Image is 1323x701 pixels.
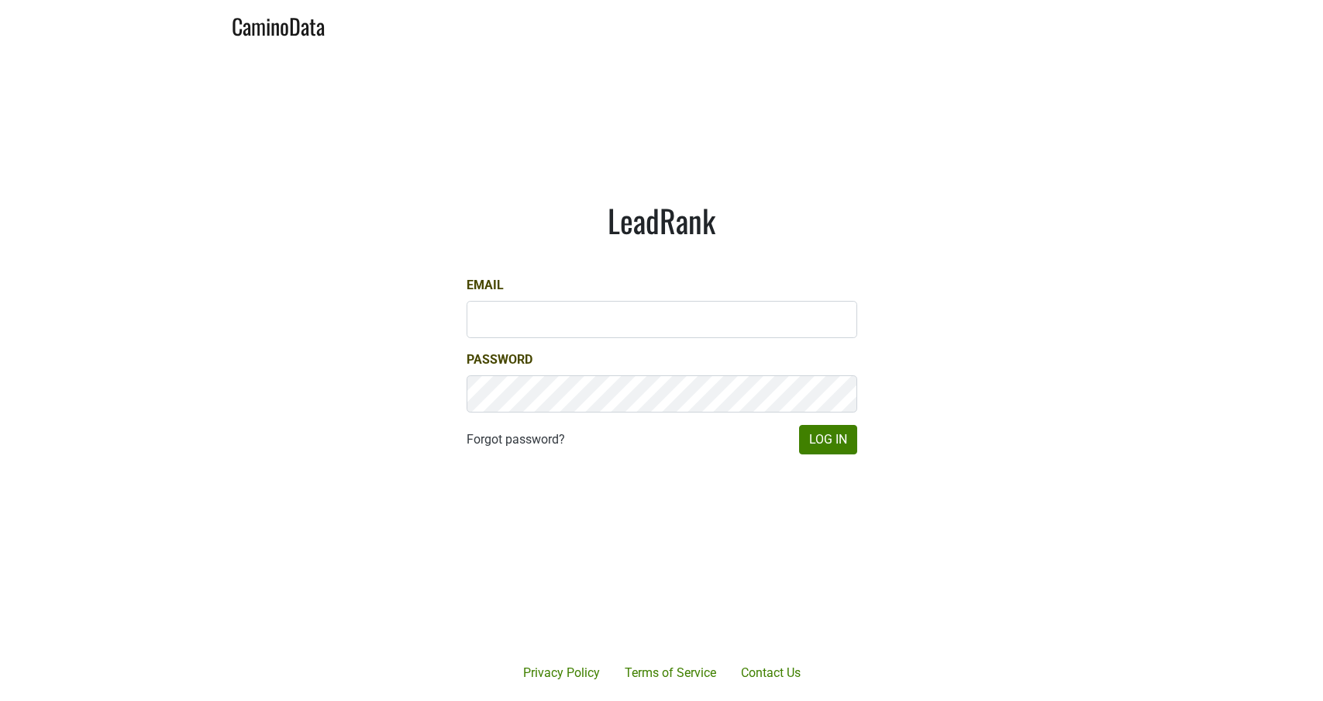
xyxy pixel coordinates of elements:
[612,658,729,689] a: Terms of Service
[467,430,565,449] a: Forgot password?
[729,658,813,689] a: Contact Us
[511,658,612,689] a: Privacy Policy
[232,6,325,43] a: CaminoData
[799,425,857,454] button: Log In
[467,350,532,369] label: Password
[467,202,857,239] h1: LeadRank
[467,276,504,295] label: Email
